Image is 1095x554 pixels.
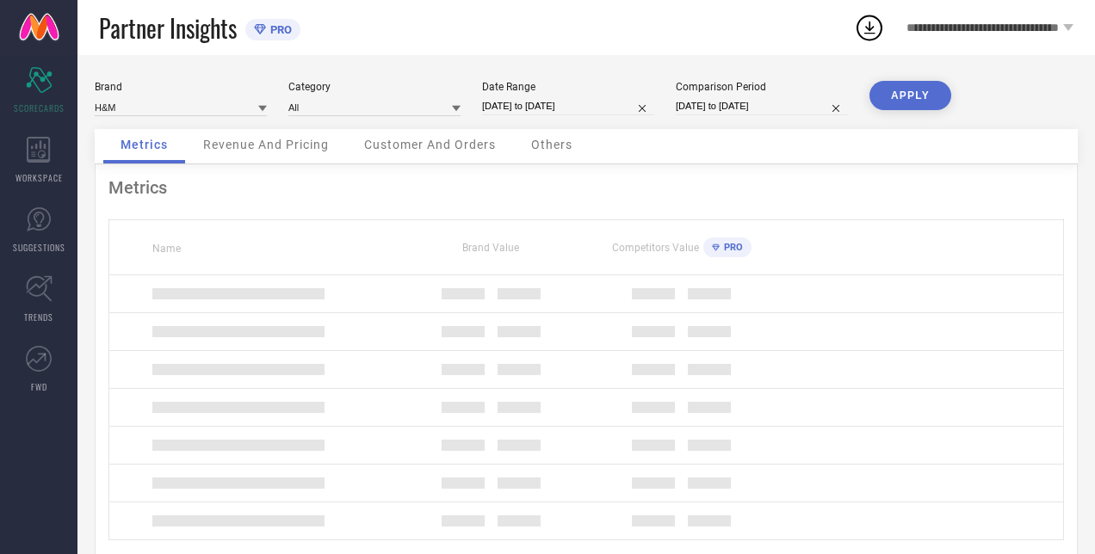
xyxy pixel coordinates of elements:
span: PRO [720,242,743,253]
span: SUGGESTIONS [13,241,65,254]
span: FWD [31,380,47,393]
div: Date Range [482,81,654,93]
span: SCORECARDS [14,102,65,114]
div: Category [288,81,461,93]
span: Name [152,243,181,255]
span: Metrics [121,138,168,151]
span: Partner Insights [99,10,237,46]
input: Select date range [482,97,654,115]
span: TRENDS [24,311,53,323]
span: WORKSPACE [15,171,63,184]
button: APPLY [869,81,951,110]
span: Brand Value [462,242,519,254]
span: PRO [266,23,292,36]
span: Customer And Orders [364,138,496,151]
span: Revenue And Pricing [203,138,329,151]
div: Brand [95,81,267,93]
input: Select comparison period [676,97,848,115]
div: Metrics [108,177,1064,198]
span: Competitors Value [612,242,699,254]
div: Comparison Period [676,81,848,93]
span: Others [531,138,572,151]
div: Open download list [854,12,885,43]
